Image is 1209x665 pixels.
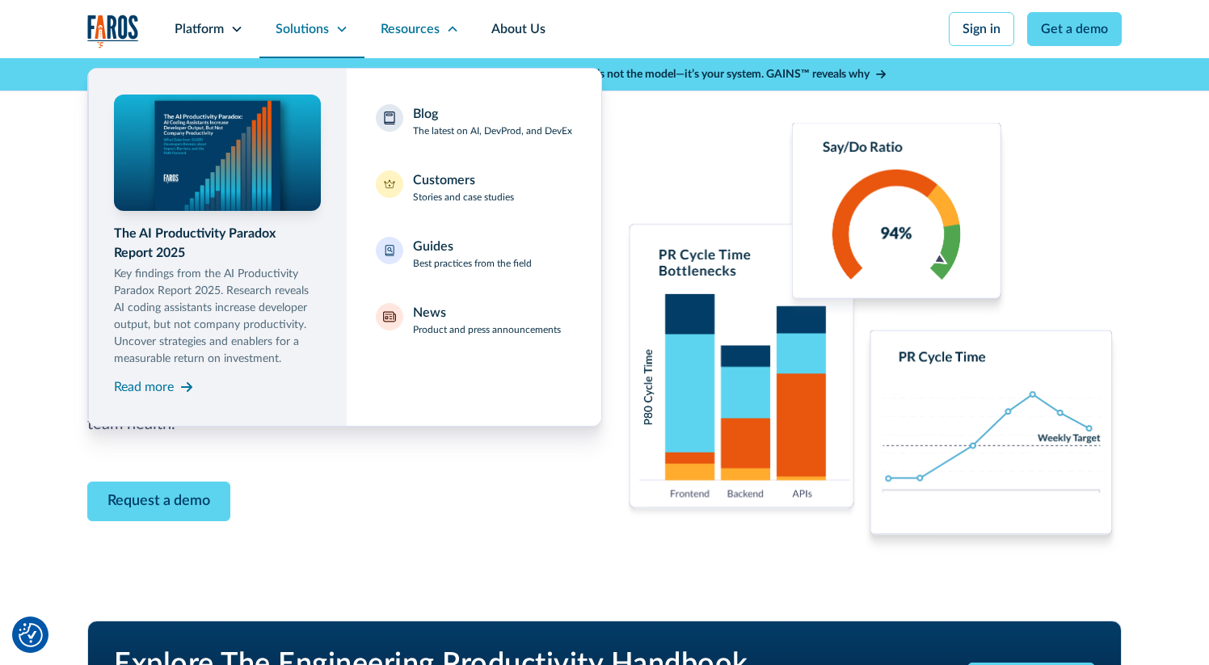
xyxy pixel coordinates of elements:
[413,237,453,256] div: Guides
[19,623,43,647] img: Revisit consent button
[413,256,532,271] p: Best practices from the field
[276,19,329,39] div: Solutions
[114,224,321,263] div: The AI Productivity Paradox Report 2025
[413,170,475,190] div: Customers
[87,58,1122,427] nav: Resources
[114,266,321,368] p: Key findings from the AI Productivity Paradox Report 2025. Research reveals AI coding assistants ...
[413,124,572,138] p: The latest on AI, DevProd, and DevEx
[19,623,43,647] button: Cookie Settings
[366,95,582,148] a: BlogThe latest on AI, DevProd, and DevEx
[381,19,440,39] div: Resources
[413,190,514,204] p: Stories and case studies
[366,227,582,280] a: GuidesBest practices from the field
[87,482,230,521] a: Contact Modal
[413,322,561,337] p: Product and press announcements
[87,15,139,48] img: Logo of the analytics and reporting company Faros.
[114,95,321,400] a: The AI Productivity Paradox Report 2025Key findings from the AI Productivity Paradox Report 2025....
[114,377,174,397] div: Read more
[366,161,582,214] a: CustomersStories and case studies
[413,303,446,322] div: News
[949,12,1014,46] a: Sign in
[413,104,438,124] div: Blog
[366,293,582,347] a: NewsProduct and press announcements
[1027,12,1122,46] a: Get a demo
[175,19,224,39] div: Platform
[87,15,139,48] a: home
